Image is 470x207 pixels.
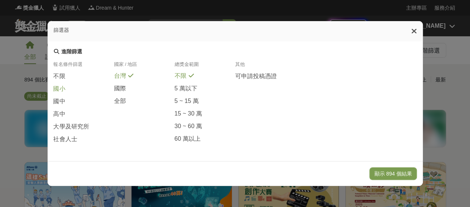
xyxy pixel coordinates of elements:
[174,123,202,130] span: 30 ~ 60 萬
[114,97,126,105] span: 全部
[54,85,65,93] span: 國小
[174,61,235,72] div: 總獎金範圍
[54,98,65,106] span: 國中
[174,110,202,118] span: 15 ~ 30 萬
[114,85,126,93] span: 國際
[174,85,197,93] span: 5 萬以下
[61,49,82,55] div: 進階篩選
[54,123,89,131] span: 大學及研究所
[235,61,295,72] div: 其他
[114,72,126,80] span: 台灣
[174,135,200,143] span: 60 萬以上
[54,136,77,143] span: 社會人士
[54,73,65,80] span: 不限
[114,61,174,72] div: 國家 / 地區
[54,61,114,72] div: 報名條件篩選
[369,167,416,180] button: 顯示 894 個結果
[174,72,186,80] span: 不限
[235,73,276,80] span: 可申請投稿憑證
[54,110,65,118] span: 高中
[174,97,198,105] span: 5 ~ 15 萬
